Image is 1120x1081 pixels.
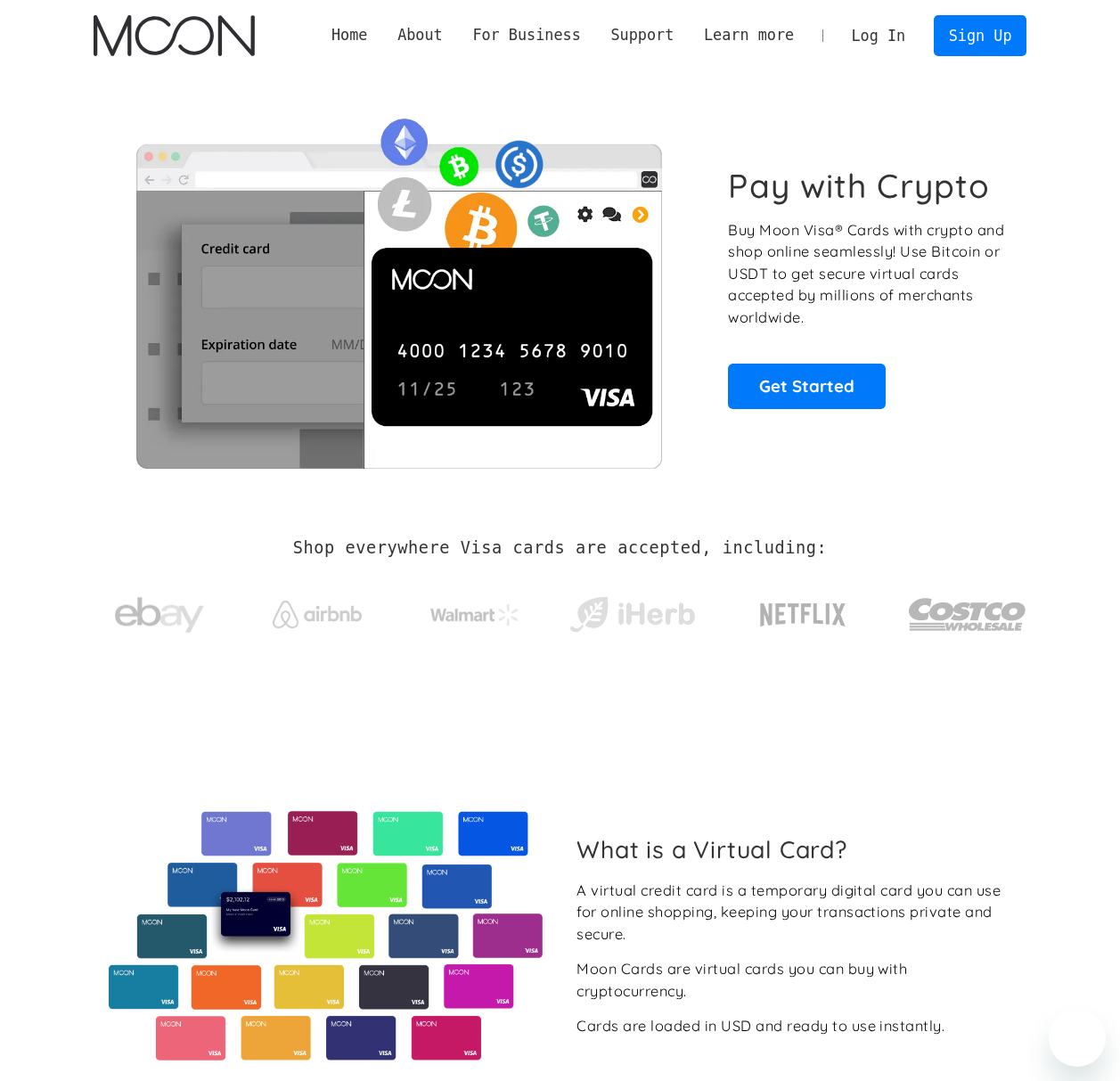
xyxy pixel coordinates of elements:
a: Log In [837,16,920,55]
img: Moon Logo [94,15,255,56]
img: Netflix [758,593,847,637]
a: Get Started [728,364,886,408]
h1: Pay with Crypto [728,166,990,206]
img: Costco [908,581,1027,648]
p: Buy Moon Visa® Cards with crypto and shop online seamlessly! Use Bitcoin or USDT to get secure vi... [728,219,1007,329]
div: For Business [472,24,580,46]
a: Airbnb [250,583,383,637]
div: About [397,24,443,46]
a: Costco [908,563,1027,657]
a: Walmart [408,586,541,635]
img: Airbnb [273,601,362,628]
div: A virtual credit card is a temporary digital card you can use for online shopping, keeping your t... [576,880,1012,946]
img: Moon Cards let you spend your crypto anywhere Visa is accepted. [94,106,704,468]
img: iHerb [566,592,699,638]
div: Support [596,24,689,46]
div: For Business [458,24,596,46]
a: Netflix [724,575,883,646]
a: ebay [94,569,226,652]
a: iHerb [566,574,699,647]
img: ebay [115,587,204,643]
h2: Shop everywhere Visa cards are accepted, including: [293,538,827,558]
img: Virtual cards from Moon [106,811,545,1061]
a: Home [316,24,382,46]
a: Sign Up [934,15,1026,55]
div: Support [610,24,674,46]
div: Moon Cards are virtual cards you can buy with cryptocurrency. [576,958,1012,1002]
img: Walmart [430,604,519,626]
div: Cards are loaded in USD and ready to use instantly. [576,1015,944,1037]
a: home [94,15,255,56]
h2: What is a Virtual Card? [576,835,1012,864]
div: Learn more [689,24,809,46]
div: Learn more [704,24,794,46]
iframe: Botón para iniciar la ventana de mensajería [1049,1010,1106,1067]
div: About [382,24,457,46]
